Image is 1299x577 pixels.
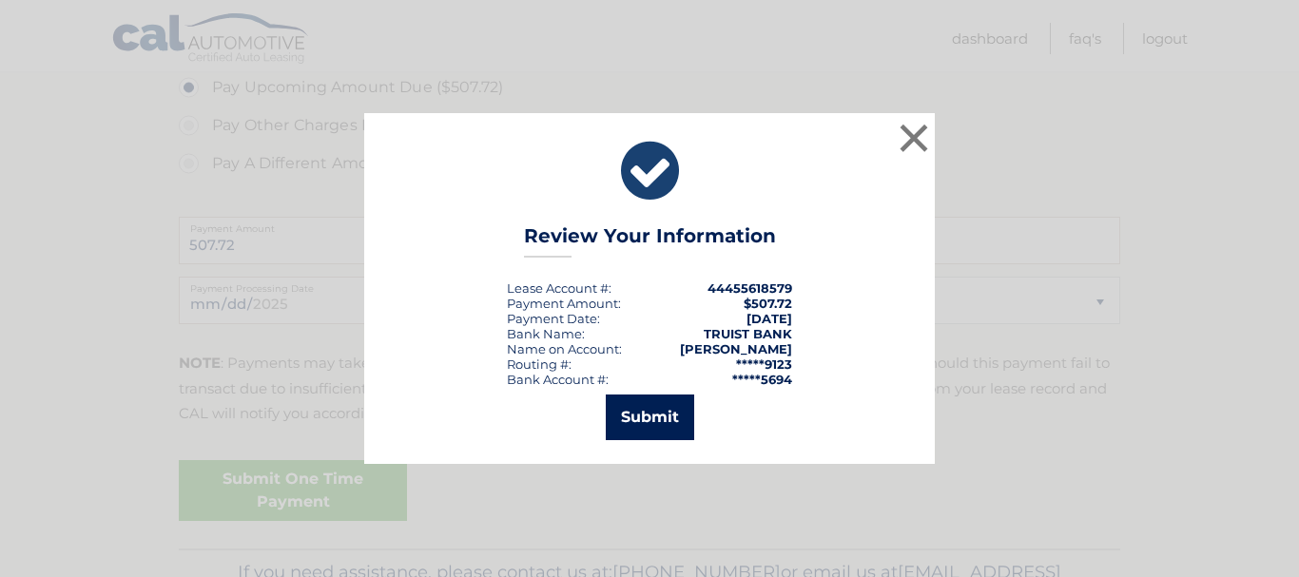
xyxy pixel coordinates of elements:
[507,341,622,356] div: Name on Account:
[507,311,600,326] div: :
[708,280,792,296] strong: 44455618579
[746,311,792,326] span: [DATE]
[680,341,792,356] strong: [PERSON_NAME]
[507,326,585,341] div: Bank Name:
[507,280,611,296] div: Lease Account #:
[895,119,933,157] button: ×
[507,311,597,326] span: Payment Date
[744,296,792,311] span: $507.72
[704,326,792,341] strong: TRUIST BANK
[524,224,776,258] h3: Review Your Information
[606,394,694,440] button: Submit
[507,296,621,311] div: Payment Amount:
[507,356,572,372] div: Routing #:
[507,372,609,387] div: Bank Account #:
